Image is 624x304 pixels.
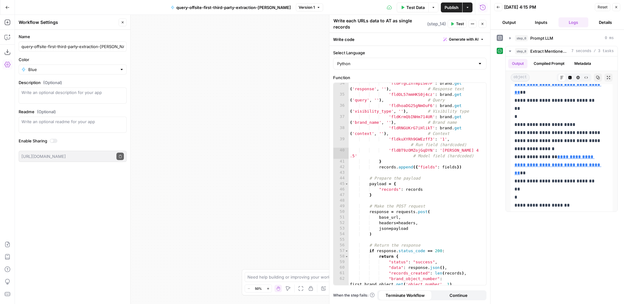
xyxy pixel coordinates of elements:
[333,293,375,298] a: When the step fails:
[345,248,348,254] span: Toggle code folding, rows 57 through 63
[329,33,490,46] div: Write code
[333,270,349,276] div: 61
[595,3,610,11] button: Reset
[333,226,349,231] div: 53
[333,259,349,265] div: 59
[167,2,295,12] button: query-offsite-first-third-party-extraction-[PERSON_NAME]
[333,254,349,259] div: 58
[571,48,614,54] span: 7 seconds / 3 tasks
[397,2,428,12] button: Test Data
[558,17,588,27] button: Logs
[333,248,349,254] div: 57
[333,159,349,164] div: 41
[515,35,528,41] span: step_6
[333,103,349,114] div: 36
[43,79,62,86] span: (Optional)
[449,37,478,42] span: Generate with AI
[333,237,349,243] div: 55
[333,176,349,181] div: 44
[333,92,349,103] div: 35
[527,17,556,27] button: Inputs
[515,48,528,54] span: step_8
[605,35,614,41] span: 0 ms
[333,148,349,159] div: 40
[427,21,446,27] span: ( step_14 )
[333,125,349,136] div: 38
[333,198,349,203] div: 48
[19,56,127,63] label: Color
[299,5,315,10] span: Version 1
[333,276,349,287] div: 62
[406,4,425,11] span: Test Data
[333,209,349,215] div: 50
[441,2,462,12] button: Publish
[432,290,485,300] button: Continue
[333,181,349,187] div: 45
[37,109,56,115] span: (Optional)
[19,34,127,40] label: Name
[296,3,323,11] button: Version 1
[445,4,459,11] span: Publish
[333,243,349,248] div: 56
[19,109,127,115] label: Readme
[506,46,617,56] button: 7 seconds / 3 tasks
[19,138,127,144] label: Enable Sharing
[19,79,127,86] label: Description
[333,18,426,30] textarea: Write each URLs data to AT as single records
[530,35,553,41] span: Prompt LLM
[530,48,569,54] span: Extract Mentioned Brands
[333,50,486,56] label: Select Language
[333,114,349,125] div: 37
[511,74,530,82] span: object
[530,59,568,68] button: Compiled Prompt
[333,81,349,92] div: 34
[598,4,608,10] span: Reset
[21,43,124,50] input: Untitled
[333,187,349,192] div: 46
[450,292,468,298] span: Continue
[333,136,349,148] div: 39
[441,35,486,43] button: Generate with AI
[333,220,349,226] div: 52
[506,33,617,43] button: 0 ms
[333,231,349,237] div: 54
[176,4,291,11] span: query-offsite-first-third-party-extraction-[PERSON_NAME]
[591,17,621,27] button: Details
[386,292,425,298] span: Terminate Workflow
[494,17,524,27] button: Output
[333,74,486,81] label: Function
[345,254,348,259] span: Toggle code folding, rows 58 through 63
[506,56,617,212] div: 7 seconds / 3 tasks
[333,164,349,170] div: 42
[333,192,349,198] div: 47
[255,286,262,291] span: 50%
[456,21,464,27] span: Test
[345,181,348,187] span: Toggle code folding, rows 45 through 47
[333,170,349,176] div: 43
[337,60,475,67] input: Python
[19,19,117,25] div: Workflow Settings
[571,59,595,68] button: Metadata
[28,66,117,73] input: Blue
[333,203,349,209] div: 49
[333,265,349,270] div: 60
[508,59,527,68] button: Output
[333,215,349,220] div: 51
[448,20,467,28] button: Test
